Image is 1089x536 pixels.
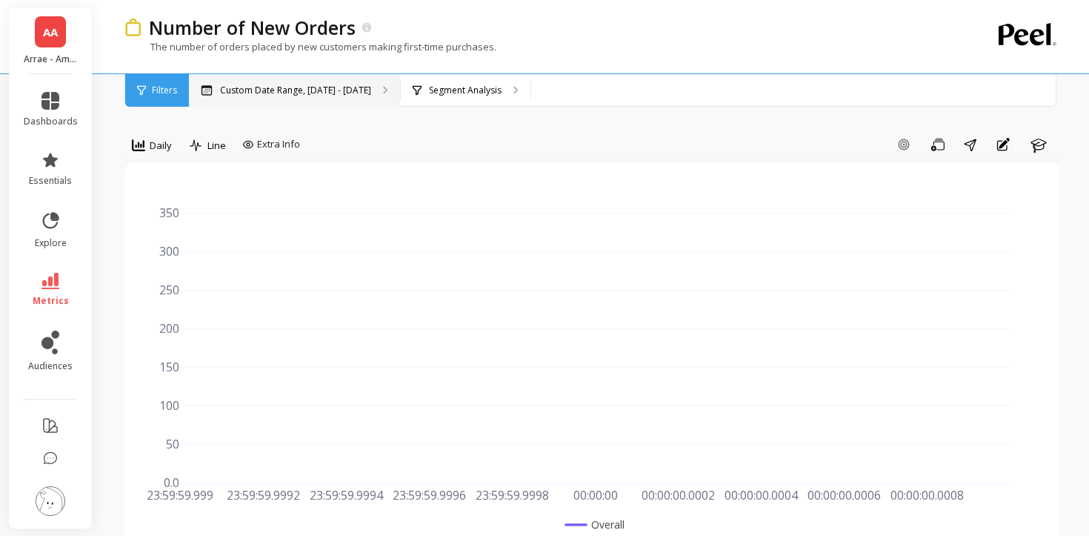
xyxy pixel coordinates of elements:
[220,85,371,96] p: Custom Date Range, [DATE] - [DATE]
[429,85,502,96] p: Segment Analysis
[28,360,73,372] span: audiences
[124,19,141,37] img: header icon
[150,139,172,153] span: Daily
[24,116,78,128] span: dashboards
[207,139,226,153] span: Line
[149,15,356,40] p: Number of New Orders
[36,486,65,516] img: profile picture
[24,53,78,65] p: Arrae - Amazon
[257,137,300,152] span: Extra Info
[43,24,58,41] span: AA
[35,237,67,249] span: explore
[33,295,69,307] span: metrics
[152,85,177,96] span: Filters
[29,175,72,187] span: essentials
[124,40,496,53] p: The number of orders placed by new customers making first-time purchases.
